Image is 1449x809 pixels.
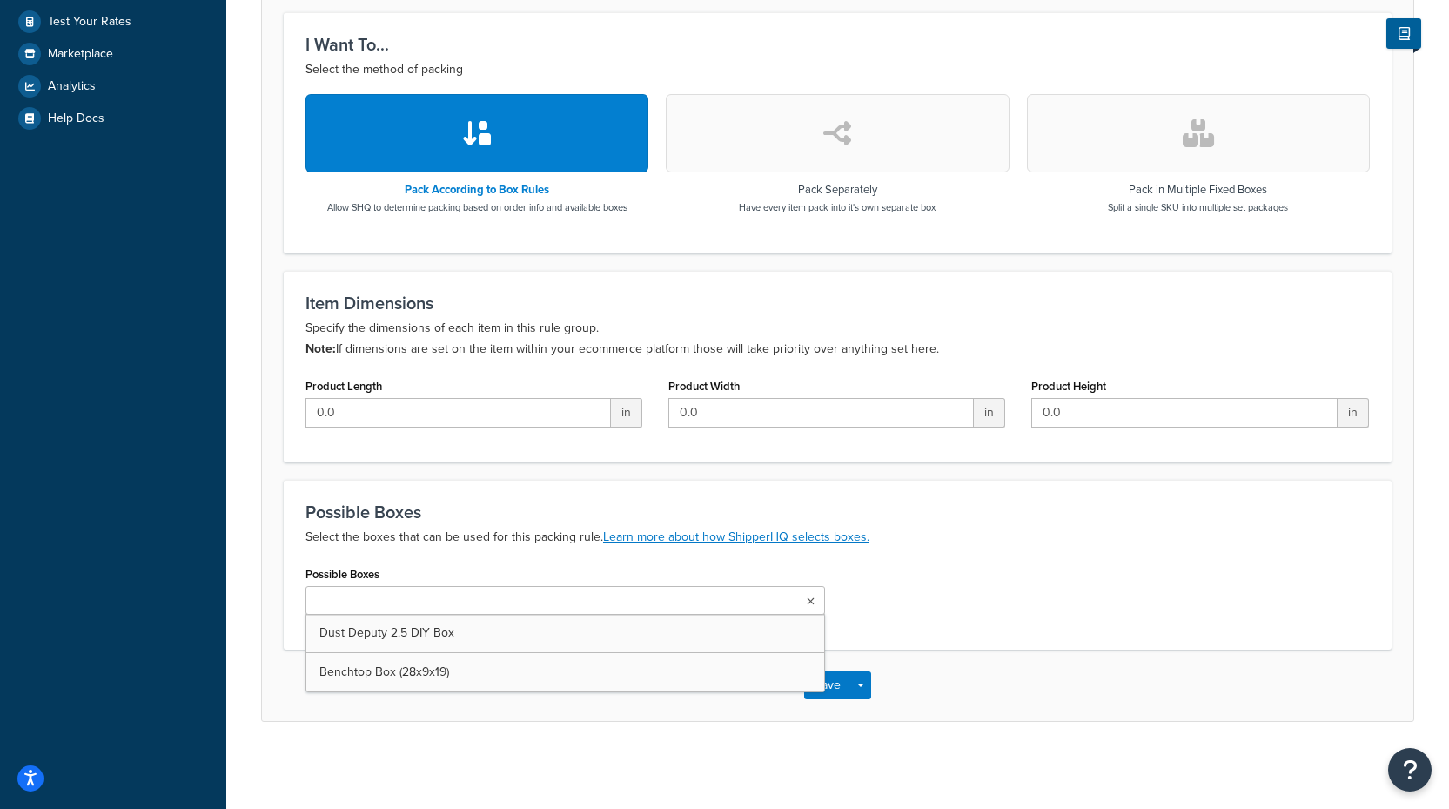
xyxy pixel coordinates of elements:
a: Benchtop Box (28x9x19) [306,653,824,691]
h3: Pack in Multiple Fixed Boxes [1108,184,1288,196]
span: in [611,398,642,428]
span: Test Your Rates [48,15,131,30]
h3: Possible Boxes [305,502,1370,522]
button: Show Help Docs [1386,18,1421,49]
p: Specify the dimensions of each item in this rule group. If dimensions are set on the item within ... [305,318,1370,360]
a: Learn more about how ShipperHQ selects boxes. [603,528,869,546]
h3: Item Dimensions [305,293,1370,313]
label: Product Width [668,380,740,393]
p: Allow SHQ to determine packing based on order info and available boxes [327,200,627,214]
span: Marketplace [48,47,113,62]
span: Dust Deputy 2.5 DIY Box [319,624,454,642]
a: Marketplace [13,38,213,70]
p: Have every item pack into it's own separate box [739,200,936,214]
label: Possible Boxes [305,568,379,581]
h3: Pack Separately [739,184,936,196]
span: Benchtop Box (28x9x19) [319,663,449,681]
a: Help Docs [13,103,213,134]
button: Save [804,671,851,699]
p: Select the boxes that can be used for this packing rule. [305,527,1370,548]
span: Analytics [48,79,96,94]
b: Note: [305,340,336,358]
h3: I Want To... [305,35,1370,54]
span: Help Docs [48,111,104,126]
p: Select the method of packing [305,59,1370,80]
label: Product Height [1031,380,1106,393]
a: Test Your Rates [13,6,213,37]
a: Analytics [13,71,213,102]
p: Split a single SKU into multiple set packages [1108,200,1288,214]
a: Dust Deputy 2.5 DIY Box [306,614,824,652]
h3: Pack According to Box Rules [327,184,627,196]
label: Product Length [305,380,382,393]
span: in [974,398,1005,428]
span: in [1338,398,1369,428]
button: Open Resource Center [1388,748,1432,792]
